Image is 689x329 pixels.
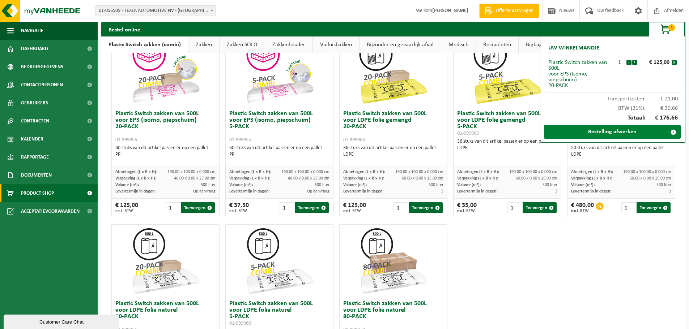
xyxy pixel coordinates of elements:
[471,35,544,107] img: 01-999963
[632,60,637,65] button: +
[129,35,202,107] img: 01-999956
[571,209,594,213] span: excl. BTW
[571,145,671,158] div: 50 stuks van dit artikel passen er op een pallet
[95,5,216,16] span: 01-056509 - TEXLA AUTOMOTIVE NV - SINT-NIKLAAS
[201,183,216,187] span: 500 liter
[21,40,48,58] span: Dashboard
[229,111,329,143] h3: Plastic Switch zakken van 500L voor EPS (isomo, piepschuim) 5-PACK
[545,111,681,125] div: Totaal:
[457,170,499,174] span: Afmetingen (L x B x H):
[229,202,249,213] div: € 37,50
[21,148,49,166] span: Rapportage
[166,202,180,213] input: 1
[648,22,685,36] button: 1
[281,170,329,174] span: 190.00 x 100.00 x 0.000 cm
[280,202,294,213] input: 1
[476,36,518,53] a: Recipiënten
[115,145,216,158] div: 60 stuks van dit artikel passen er op een pallet
[457,183,481,187] span: Volume (m³):
[343,183,367,187] span: Volume (m³):
[115,111,216,143] h3: Plastic Switch zakken van 500L voor EPS (isomo, piepschuim) 20-PACK
[343,176,384,181] span: Verpakking (L x B x H):
[571,176,612,181] span: Verpakking (L x B x H):
[571,183,595,187] span: Volume (m³):
[101,22,148,36] h2: Bestel online
[646,96,678,102] span: € 21,00
[646,105,678,111] span: € 30,66
[21,58,63,76] span: Bedrijfsgegevens
[544,125,681,139] a: Bestelling afwerken
[613,60,626,65] div: 1
[229,170,271,174] span: Afmetingen (L x B x H):
[129,225,202,297] img: 01-999961
[229,145,329,158] div: 60 stuks van dit artikel passen er op een pallet
[509,170,557,174] span: 190.00 x 100.00 x 0.000 cm
[523,202,557,213] button: Toevoegen
[357,225,430,297] img: 01-999970
[639,60,672,65] div: € 125,00
[115,209,138,213] span: excl. BTW
[571,202,594,213] div: € 480,00
[115,183,139,187] span: Volume (m³):
[457,209,477,213] span: excl. BTW
[519,36,552,53] a: Bigbags
[668,24,675,31] span: 1
[229,137,251,143] span: 01-999955
[555,189,557,194] span: 3
[4,313,121,329] iframe: chat widget
[441,189,443,194] span: 3
[193,189,216,194] span: Op aanvraag
[402,176,443,181] span: 60.00 x 0.00 x 15.00 cm
[543,183,557,187] span: 500 liter
[360,36,441,53] a: Bijzonder en gevaarlijk afval
[174,176,216,181] span: 40.00 x 0.00 x 23.00 cm
[115,137,137,143] span: 01-999956
[307,189,329,194] span: Op aanvraag
[21,76,63,94] span: Contactpersonen
[626,60,631,65] button: -
[357,35,430,107] img: 01-999964
[243,225,316,297] img: 01-999960
[295,202,329,213] button: Toevoegen
[167,170,216,174] span: 190.00 x 100.00 x 0.000 cm
[621,202,636,213] input: 1
[229,183,253,187] span: Volume (m³):
[409,202,443,213] button: Toevoegen
[265,36,312,53] a: Zakkenhouder
[571,151,671,158] div: LDPE
[646,115,678,121] span: € 176,66
[115,170,157,174] span: Afmetingen (L x B x H):
[313,36,359,53] a: Vuilnisbakken
[21,94,48,112] span: Gebruikers
[516,176,557,181] span: 60.00 x 0.00 x 15.00 cm
[457,131,479,136] span: 01-999963
[457,202,477,213] div: € 35,00
[188,36,219,53] a: Zakken
[343,111,443,143] h3: Plastic Switch zakken van 500L voor LDPE folie gemengd 20-PACK
[21,202,80,220] span: Acceptatievoorwaarden
[21,22,43,40] span: Navigatie
[343,209,366,213] span: excl. BTW
[394,202,408,213] input: 1
[115,151,216,158] div: PP
[343,151,443,158] div: LDPE
[672,60,677,65] button: x
[21,112,49,130] span: Contracten
[229,209,249,213] span: excl. BTW
[548,60,613,88] div: Plastic Switch zakken van 500L voor EPS (isomo, piepschuim) 20-PACK
[343,202,366,213] div: € 125,00
[21,184,54,202] span: Product Shop
[507,202,522,213] input: 1
[457,189,497,194] span: Levertermijn in dagen:
[343,170,385,174] span: Afmetingen (L x B x H):
[229,189,269,194] span: Levertermijn in dagen:
[630,176,671,181] span: 60.00 x 0.00 x 15.00 cm
[229,151,329,158] div: PP
[115,202,138,213] div: € 125,00
[229,176,270,181] span: Verpakking (L x B x H):
[343,189,383,194] span: Levertermijn in dagen:
[115,189,156,194] span: Levertermijn in dagen:
[101,36,188,53] a: Plastic Switch zakken (combi)
[21,166,52,184] span: Documenten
